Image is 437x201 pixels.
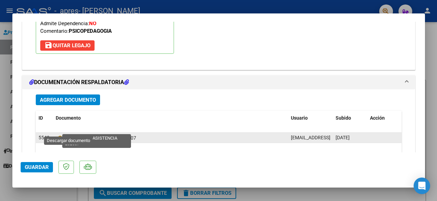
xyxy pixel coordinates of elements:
datatable-header-cell: ID [36,111,53,125]
span: Documento [56,115,81,121]
span: [EMAIL_ADDRESS][DOMAIN_NAME] - [PERSON_NAME] [291,135,407,140]
span: Comentario: [40,28,112,34]
mat-expansion-panel-header: DOCUMENTACIÓN RESPALDATORIA [22,76,415,89]
i: Descargar documento [65,132,74,143]
strong: NO [89,20,96,27]
div: Open Intercom Messenger [414,178,430,194]
datatable-header-cell: Usuario [288,111,333,125]
mat-icon: save [44,41,53,49]
span: ID [39,115,43,121]
h1: DOCUMENTACIÓN RESPALDATORIA [29,78,129,87]
span: Agregar Documento [40,97,96,103]
button: Agregar Documento [36,94,100,105]
span: 5542 [39,135,50,140]
span: Usuario [291,115,308,121]
datatable-header-cell: Acción [367,111,402,125]
span: Acción [370,115,385,121]
button: Guardar [21,162,53,172]
strong: PSICOPEDAGOGIA [69,28,112,34]
span: Quitar Legajo [44,42,90,49]
span: [DATE] [336,135,350,140]
datatable-header-cell: Documento [53,111,288,125]
span: Guardar [25,164,49,170]
button: Quitar Legajo [40,40,95,51]
span: Subido [336,115,351,121]
span: Planilla De Asistencia 202507 [56,135,136,141]
datatable-header-cell: Subido [333,111,367,125]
